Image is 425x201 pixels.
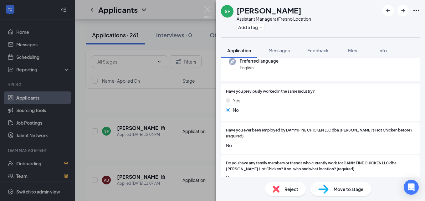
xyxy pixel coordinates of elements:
span: Info [378,48,387,53]
div: Assistant Manager at Fresno Location [237,16,311,22]
span: No [226,174,415,181]
span: Preferred language [240,58,279,64]
svg: ArrowLeftNew [384,7,392,14]
span: Application [227,48,251,53]
svg: ArrowRight [399,7,407,14]
h1: [PERSON_NAME] [237,5,301,16]
svg: Ellipses [412,7,420,14]
span: Yes [233,97,240,104]
div: Open Intercom Messenger [404,180,419,195]
span: Reject [284,186,298,193]
span: Move to stage [334,186,364,193]
span: Messages [269,48,290,53]
span: No [226,142,415,149]
button: PlusAdd a tag [237,24,264,30]
span: Do you have any family members or friends who currently work for DAMM FINE CHICKEN LLC dba [PERSO... [226,160,415,172]
span: Feedback [307,48,329,53]
button: ArrowRight [397,5,409,16]
span: English [240,64,279,71]
span: Have you ever been employed by DAMM FINE CHICKEN LLC dba [PERSON_NAME]'s Hot Chicken before? (req... [226,127,415,139]
button: ArrowLeftNew [382,5,394,16]
span: Have you previously worked in the same industry? [226,89,315,95]
div: SF [225,8,230,14]
svg: Plus [259,25,263,29]
span: Files [348,48,357,53]
span: No [233,106,239,113]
